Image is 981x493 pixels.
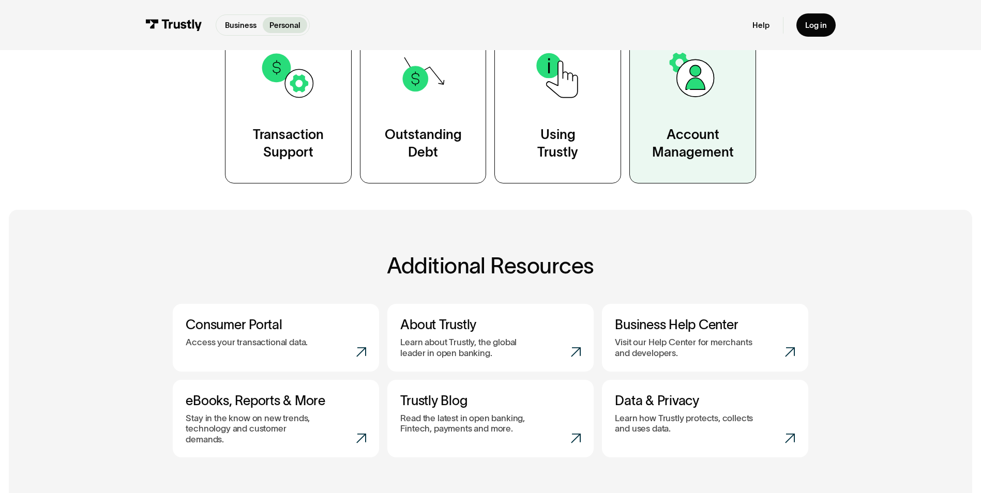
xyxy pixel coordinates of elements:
div: Log in [805,20,827,30]
a: UsingTrustly [494,25,621,183]
h3: Trustly Blog [400,393,580,409]
h3: eBooks, Reports & More [186,393,366,409]
p: Visit our Help Center for merchants and developers. [615,337,754,358]
a: Log in [796,13,836,37]
a: AccountManagement [629,25,756,183]
div: Using Trustly [537,126,578,161]
p: Read the latest in open banking, Fintech, payments and more. [400,413,540,434]
h3: Data & Privacy [615,393,795,409]
a: Personal [263,17,307,33]
a: eBooks, Reports & MoreStay in the know on new trends, technology and customer demands. [173,380,379,458]
a: Consumer PortalAccess your transactional data. [173,304,379,372]
a: Business Help CenterVisit our Help Center for merchants and developers. [602,304,808,372]
a: Data & PrivacyLearn how Trustly protects, collects and uses data. [602,380,808,458]
p: Stay in the know on new trends, technology and customer demands. [186,413,325,444]
h3: Business Help Center [615,317,795,333]
a: Business [218,17,263,33]
div: Transaction Support [253,126,324,161]
a: OutstandingDebt [360,25,487,183]
div: Outstanding Debt [385,126,462,161]
div: Account Management [652,126,734,161]
h2: Additional Resources [173,254,808,278]
img: Trustly Logo [145,19,202,31]
p: Personal [269,20,300,31]
a: TransactionSupport [225,25,352,183]
p: Business [225,20,256,31]
a: Trustly BlogRead the latest in open banking, Fintech, payments and more. [387,380,594,458]
h3: Consumer Portal [186,317,366,333]
p: Learn how Trustly protects, collects and uses data. [615,413,754,434]
a: About TrustlyLearn about Trustly, the global leader in open banking. [387,304,594,372]
p: Access your transactional data. [186,337,308,347]
h3: About Trustly [400,317,580,333]
a: Help [752,20,769,30]
p: Learn about Trustly, the global leader in open banking. [400,337,540,358]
